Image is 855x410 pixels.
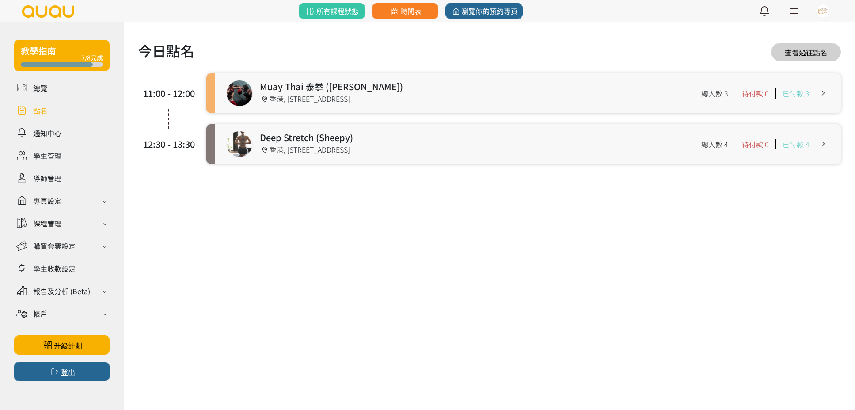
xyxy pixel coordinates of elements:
a: 時間表 [372,3,438,19]
div: 專頁設定 [33,195,61,206]
div: 購買套票設定 [33,241,76,251]
div: 11:00 - 12:00 [142,87,195,100]
span: 所有課程狀態 [305,6,358,16]
div: 課程管理 [33,218,61,229]
div: 12:30 - 13:30 [142,138,195,151]
h1: 今日點名 [138,40,194,61]
a: 瀏覽你的預約專頁 [445,3,523,19]
a: 所有課程狀態 [299,3,365,19]
span: 瀏覽你的預約專頁 [450,6,518,16]
img: logo.svg [21,5,75,18]
div: 報告及分析 (Beta) [33,286,90,296]
div: 帳戶 [33,308,47,319]
a: 升級計劃 [14,335,110,355]
a: 查看過往點名 [771,43,841,61]
button: 登出 [14,362,110,381]
span: 時間表 [389,6,421,16]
